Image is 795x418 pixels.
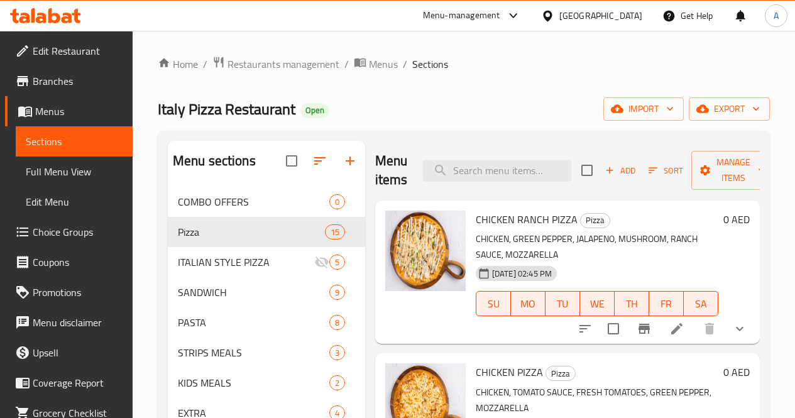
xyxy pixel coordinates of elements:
span: export [699,101,760,117]
button: TH [615,291,649,316]
a: Choice Groups [5,217,133,247]
span: CHICKEN PIZZA [476,363,543,382]
svg: Show Choices [732,321,747,336]
span: Promotions [33,285,123,300]
span: Add [603,163,637,178]
button: Add section [335,146,365,176]
button: show more [725,314,755,344]
span: 15 [326,226,344,238]
div: PASTA8 [168,307,365,338]
span: CHICKEN RANCH PIZZA [476,210,578,229]
h6: 0 AED [723,363,750,381]
button: Sort [645,161,686,180]
span: Pizza [178,224,325,239]
span: Edit Menu [26,194,123,209]
div: items [325,224,345,239]
a: Home [158,57,198,72]
a: Coupons [5,247,133,277]
li: / [344,57,349,72]
span: Upsell [33,345,123,360]
span: COMBO OFFERS [178,194,329,209]
span: 5 [330,256,344,268]
span: TH [620,295,644,313]
div: Open [300,103,329,118]
span: Choice Groups [33,224,123,239]
span: Menu disclaimer [33,315,123,330]
span: Manage items [701,155,765,186]
span: KIDS MEALS [178,375,329,390]
a: Coverage Report [5,368,133,398]
span: 9 [330,287,344,299]
a: Edit Restaurant [5,36,133,66]
span: Sections [26,134,123,149]
button: WE [580,291,615,316]
span: Restaurants management [228,57,339,72]
h6: 0 AED [723,211,750,228]
span: 2 [330,377,344,389]
span: Open [300,105,329,116]
img: CHICKEN RANCH PIZZA [385,211,466,291]
a: Upsell [5,338,133,368]
span: Sort [649,163,683,178]
div: Menu-management [423,8,500,23]
a: Promotions [5,277,133,307]
span: A [774,9,779,23]
button: Manage items [691,151,776,190]
span: [DATE] 02:45 PM [487,268,557,280]
div: items [329,255,345,270]
span: Select section [574,157,600,184]
button: import [603,97,684,121]
span: Sort sections [305,146,335,176]
span: SA [689,295,713,313]
span: 0 [330,196,344,208]
a: Edit menu item [669,321,684,336]
span: Menus [369,57,398,72]
a: Sections [16,126,133,157]
div: SANDWICH9 [168,277,365,307]
a: Menus [5,96,133,126]
div: KIDS MEALS2 [168,368,365,398]
span: ITALIAN STYLE PIZZA [178,255,314,270]
button: delete [694,314,725,344]
button: TU [546,291,580,316]
span: WE [585,295,610,313]
span: SANDWICH [178,285,329,300]
span: Pizza [581,213,610,228]
span: Edit Restaurant [33,43,123,58]
span: 8 [330,317,344,329]
a: Branches [5,66,133,96]
div: items [329,375,345,390]
span: import [613,101,674,117]
span: Coverage Report [33,375,123,390]
span: Sections [412,57,448,72]
button: SU [476,291,511,316]
nav: breadcrumb [158,56,770,72]
a: Edit Menu [16,187,133,217]
button: SA [684,291,718,316]
div: ITALIAN STYLE PIZZA5 [168,247,365,277]
span: TU [551,295,575,313]
h2: Menu sections [173,151,256,170]
a: Full Menu View [16,157,133,187]
div: COMBO OFFERS0 [168,187,365,217]
span: Pizza [546,366,575,381]
input: search [423,160,571,182]
span: 3 [330,347,344,359]
button: Branch-specific-item [629,314,659,344]
button: sort-choices [570,314,600,344]
span: PASTA [178,315,329,330]
button: FR [649,291,684,316]
div: Pizza [546,366,576,381]
p: CHICKEN, GREEN PEPPER, JALAPENO, MUSHROOM, RANCH SAUCE, MOZZARELLA [476,231,718,263]
p: CHICKEN, TOMATO SAUCE, FRESH TOMATOES, GREEN PEPPER, MOZZARELLA [476,385,718,416]
div: STRIPS MEALS3 [168,338,365,368]
span: Italy Pizza Restaurant [158,95,295,123]
span: Branches [33,74,123,89]
div: items [329,285,345,300]
h2: Menu items [375,151,408,189]
button: MO [511,291,546,316]
span: Select to update [600,316,627,342]
a: Menu disclaimer [5,307,133,338]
